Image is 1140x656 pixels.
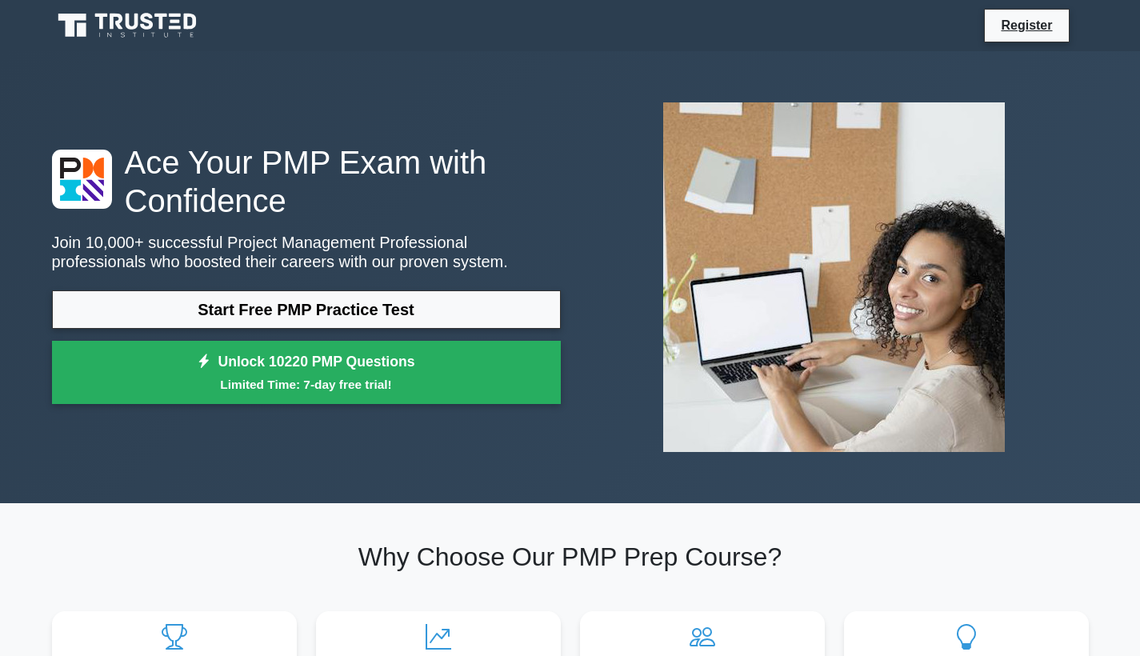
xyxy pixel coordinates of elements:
h1: Ace Your PMP Exam with Confidence [52,143,561,220]
a: Start Free PMP Practice Test [52,290,561,329]
small: Limited Time: 7-day free trial! [72,375,541,394]
a: Unlock 10220 PMP QuestionsLimited Time: 7-day free trial! [52,341,561,405]
a: Register [991,15,1062,35]
p: Join 10,000+ successful Project Management Professional professionals who boosted their careers w... [52,233,561,271]
h2: Why Choose Our PMP Prep Course? [52,542,1089,572]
